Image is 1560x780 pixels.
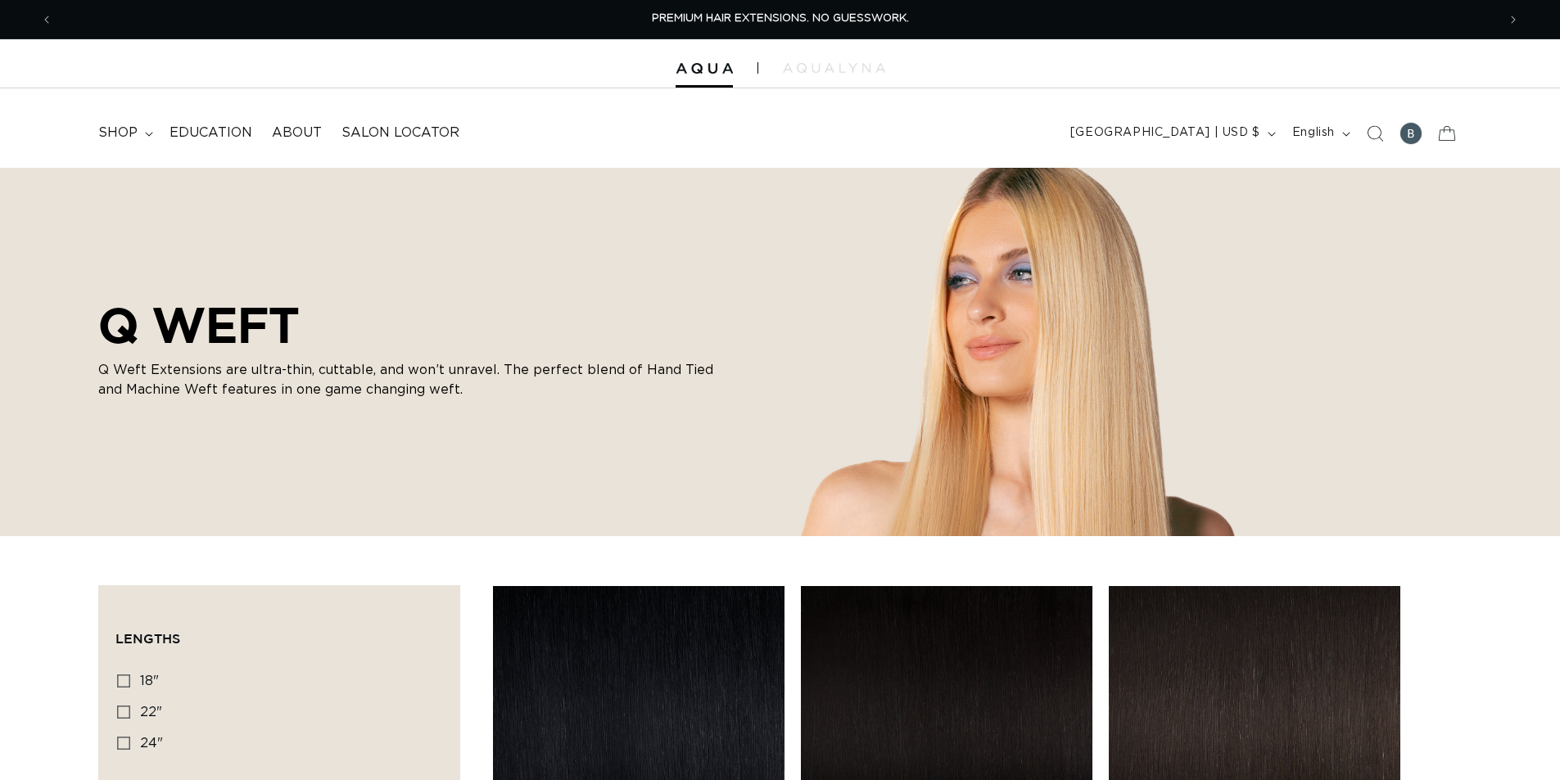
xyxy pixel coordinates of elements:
span: 22" [140,706,162,719]
span: [GEOGRAPHIC_DATA] | USD $ [1070,124,1260,142]
button: English [1282,118,1357,149]
span: English [1292,124,1335,142]
img: aqualyna.com [783,63,885,73]
span: PREMIUM HAIR EXTENSIONS. NO GUESSWORK. [652,13,909,24]
span: Lengths [115,631,180,646]
img: Aqua Hair Extensions [676,63,733,74]
span: 24" [140,737,163,750]
summary: Search [1357,115,1393,151]
span: shop [98,124,138,142]
button: Next announcement [1495,4,1531,35]
span: Education [170,124,252,142]
summary: shop [88,115,160,151]
p: Q Weft Extensions are ultra-thin, cuttable, and won’t unravel. The perfect blend of Hand Tied and... [98,360,721,399]
a: Education [160,115,262,151]
span: 18" [140,674,159,688]
h2: Q WEFT [98,296,721,354]
span: Salon Locator [341,124,459,142]
span: About [272,124,322,142]
a: About [262,115,332,151]
summary: Lengths (0 selected) [115,602,443,661]
a: Salon Locator [332,115,469,151]
button: Previous announcement [29,4,65,35]
button: [GEOGRAPHIC_DATA] | USD $ [1060,118,1282,149]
